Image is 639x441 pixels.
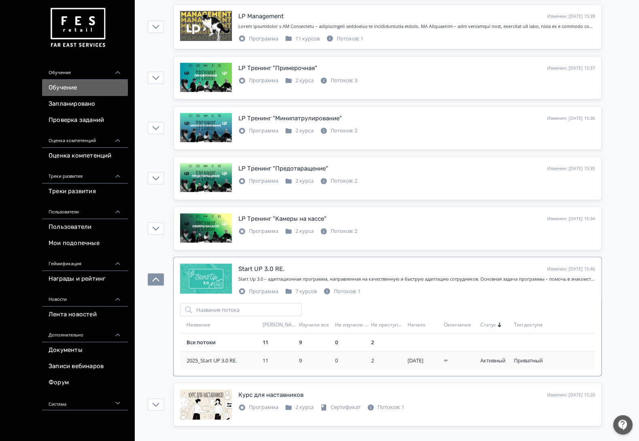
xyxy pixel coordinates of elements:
span: Название [187,322,210,328]
div: Программа [238,35,278,43]
a: Все потоки [187,339,216,346]
div: Изменен: [DATE] 15:36 [547,115,595,122]
div: Изменен: [DATE] 15:35 [547,165,595,172]
div: Программа [238,177,278,185]
img: https://files.teachbase.ru/system/account/57463/logo/medium-936fc5084dd2c598f50a98b9cbe0469a.png [49,5,107,51]
div: 2 [371,339,404,347]
div: 2 курса [285,403,314,411]
span: Начало [407,322,425,328]
a: Лента новостей [42,307,128,323]
div: Добро пожаловать в LP Management – адаптационная программа по предотвращению потерь. LP Managemen... [238,23,595,30]
div: Потоков: 2 [320,127,357,135]
a: Форум [42,375,128,391]
a: Мои подопечные [42,235,128,251]
div: Геймификация [42,251,128,271]
a: Запланировано [42,96,128,112]
div: Программа [238,288,278,296]
div: Дополнительно [42,323,128,342]
div: Изменен: [DATE] 15:37 [547,65,595,72]
a: Записи вебинаров [42,358,128,375]
div: Оценка компетенций [42,128,128,148]
div: 11 курсов [285,35,320,43]
div: 11 [263,339,295,347]
a: 2025_Start UP 3.0 RE. [187,357,259,365]
div: Программа [238,77,278,85]
div: Start UP 3.0 RE. [238,264,284,274]
div: 0 [335,357,368,365]
div: ∞ [444,357,477,365]
div: Программа [238,403,278,411]
div: Потоков: 3 [320,77,357,85]
a: Оценка компетенций [42,148,128,164]
div: Приватный [514,357,547,365]
div: LP Тренинг "Камеры на кассе" [238,214,327,224]
div: Изменен: [DATE] 15:46 [547,266,595,273]
div: Пользователи [42,200,128,219]
div: Система [42,391,128,410]
div: LP Тренинг "Примерочная" [238,64,317,73]
div: Потоков: 2 [320,227,357,235]
a: Документы [42,342,128,358]
div: Программа [238,227,278,235]
div: Тип доступа [514,322,547,328]
div: 11 сент. 2025 [407,357,440,365]
div: 9 [299,357,332,365]
div: LP Management [238,12,284,21]
div: Программа [238,127,278,135]
div: 11 [263,357,295,365]
div: Потоков: 1 [326,35,363,43]
div: 2 курса [285,177,314,185]
div: Потоков: 1 [367,403,404,411]
div: Сертификат [320,403,361,411]
div: Start Up 3.0 – адаптационная программа, направленная на качественную и быструю адаптацию сотрудни... [238,276,595,283]
div: Обучение [42,60,128,80]
div: 2 курса [285,227,314,235]
div: 2 курса [285,127,314,135]
div: [PERSON_NAME] [263,322,295,328]
div: 7 курсов [285,288,317,296]
span: Статус [480,322,496,328]
a: Проверка заданий [42,112,128,128]
div: LP Тренинг "Предотвращение" [238,164,328,173]
div: 0 [335,339,368,347]
div: Потоков: 2 [320,177,357,185]
div: 2 курса [285,77,314,85]
div: 2 [371,357,404,365]
a: Треки развития [42,183,128,200]
a: Пользователи [42,219,128,235]
a: Награды и рейтинг [42,271,128,287]
div: Не изучили все [335,322,368,328]
div: LP Тренинг "Минипатрулирование" [238,114,342,123]
a: Обучение [42,80,128,96]
div: Новости [42,287,128,307]
div: Изменен: [DATE] 15:39 [547,13,595,20]
div: Потоков: 1 [323,288,361,296]
span: Окончание [444,322,471,328]
div: Изучили все [299,322,332,328]
div: Активный [480,357,510,365]
div: Треки развития [42,164,128,183]
div: Изменен: [DATE] 15:34 [547,215,595,222]
div: Не приступали [371,322,404,328]
div: 9 [299,339,332,347]
div: Курс для наставников [238,390,304,400]
div: Изменен: [DATE] 15:20 [547,392,595,398]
